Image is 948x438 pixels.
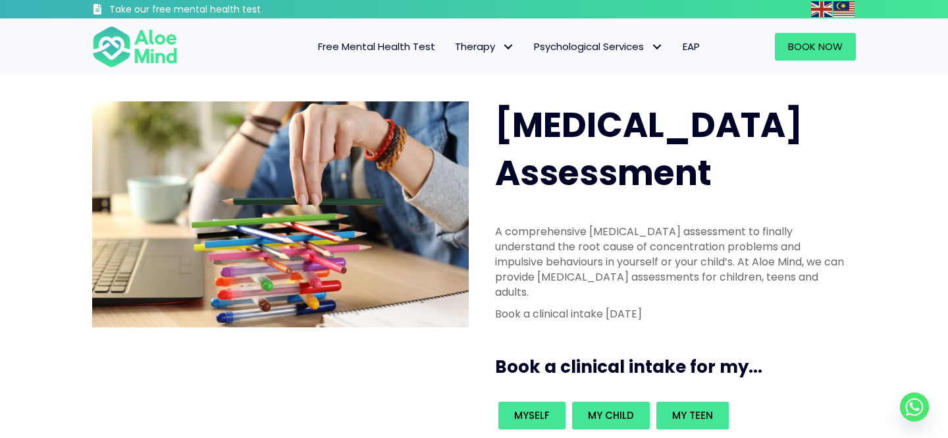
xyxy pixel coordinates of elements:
[455,40,514,53] span: Therapy
[656,402,729,429] a: My teen
[833,1,855,17] img: ms
[572,402,650,429] a: My child
[109,3,331,16] h3: Take our free mental health test
[788,40,843,53] span: Book Now
[495,398,848,433] div: Book an intake for my...
[495,101,803,197] span: [MEDICAL_DATA] Assessment
[673,33,710,61] a: EAP
[534,40,663,53] span: Psychological Services
[445,33,524,61] a: TherapyTherapy: submenu
[588,408,634,422] span: My child
[495,355,861,379] h3: Book a clinical intake for my...
[318,40,435,53] span: Free Mental Health Test
[92,3,331,18] a: Take our free mental health test
[672,408,713,422] span: My teen
[195,33,710,61] nav: Menu
[92,25,178,68] img: Aloe mind Logo
[811,1,833,16] a: English
[647,38,666,57] span: Psychological Services: submenu
[308,33,445,61] a: Free Mental Health Test
[498,402,566,429] a: Myself
[900,393,929,422] a: Whatsapp
[514,408,550,422] span: Myself
[495,306,848,321] p: Book a clinical intake [DATE]
[498,38,517,57] span: Therapy: submenu
[833,1,856,16] a: Malay
[775,33,856,61] a: Book Now
[683,40,700,53] span: EAP
[811,1,832,17] img: en
[92,101,469,327] img: ADHD photo
[495,224,848,300] p: A comprehensive [MEDICAL_DATA] assessment to finally understand the root cause of concentration p...
[524,33,673,61] a: Psychological ServicesPsychological Services: submenu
